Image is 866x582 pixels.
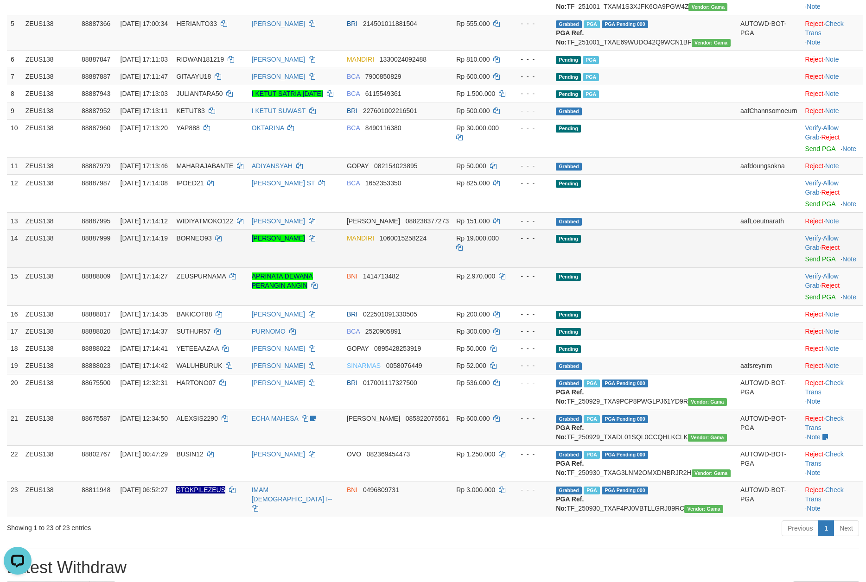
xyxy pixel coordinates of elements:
div: - - - [513,19,548,28]
span: GOPAY [347,162,369,170]
a: Check Trans [805,415,843,431]
div: - - - [513,55,548,64]
a: I KETUT SUWAST [252,107,306,114]
td: ZEUS138 [22,374,78,410]
a: Send PGA [805,145,835,152]
b: PGA Ref. No: [556,29,584,46]
span: Copy 214501011881504 to clipboard [363,20,417,27]
span: JULIANTARA50 [176,90,223,97]
span: Rp 50.000 [456,345,486,352]
td: ZEUS138 [22,357,78,374]
td: 21 [7,410,22,445]
span: HARTONO07 [176,379,216,386]
a: Next [834,520,859,536]
td: 22 [7,445,22,481]
a: Note [825,362,839,369]
span: Copy 227601002216501 to clipboard [363,107,417,114]
a: Send PGA [805,293,835,301]
a: OKTARINA [252,124,284,132]
div: - - - [513,378,548,387]
a: [PERSON_NAME] [252,217,305,225]
span: Copy 1060015258224 to clipboard [380,234,427,242]
td: · [801,102,863,119]
a: Reject [805,20,823,27]
span: Marked by aafanarl [584,20,600,28]
a: Note [825,56,839,63]
span: Rp 200.000 [456,310,490,318]
span: MANDIRI [347,234,374,242]
div: - - - [513,161,548,171]
div: - - - [513,272,548,281]
a: [PERSON_NAME] [252,234,305,242]
span: [DATE] 12:32:31 [121,379,168,386]
span: [DATE] 17:13:03 [121,90,168,97]
span: MAHARAJABANTE [176,162,233,170]
td: · [801,357,863,374]
div: - - - [513,89,548,98]
span: BCA [347,124,360,132]
span: Grabbed [556,415,582,423]
td: · [801,212,863,229]
td: 19 [7,357,22,374]
div: - - - [513,327,548,336]
span: Pending [556,56,581,64]
span: Copy 088238377273 to clipboard [406,217,449,225]
span: Rp 50.000 [456,162,486,170]
td: 18 [7,340,22,357]
span: BRI [347,20,357,27]
a: Check Trans [805,20,843,37]
span: Copy 017001117327500 to clipboard [363,379,417,386]
a: [PERSON_NAME] [252,450,305,458]
td: ZEUS138 [22,68,78,85]
td: ZEUS138 [22,174,78,212]
td: aafsreynim [737,357,801,374]
td: ZEUS138 [22,323,78,340]
span: WIDIYATMOKO122 [176,217,233,225]
span: Grabbed [556,163,582,171]
td: · · [801,374,863,410]
td: ZEUS138 [22,267,78,305]
span: GOPAY [347,345,369,352]
span: Pending [556,235,581,243]
a: Note [825,217,839,225]
span: Rp 500.000 [456,107,490,114]
span: [DATE] 17:11:47 [121,73,168,80]
a: Reject [805,362,823,369]
span: BCA [347,328,360,335]
span: Copy 022501091330505 to clipboard [363,310,417,318]
span: Copy 1330024092488 to clipboard [380,56,427,63]
span: BAKICOT88 [176,310,212,318]
span: Copy 6115549361 to clipboard [365,90,401,97]
td: 14 [7,229,22,267]
td: ZEUS138 [22,305,78,323]
a: Note [807,469,821,476]
span: Rp 151.000 [456,217,490,225]
div: - - - [513,234,548,243]
span: [PERSON_NAME] [347,415,400,422]
span: 88887366 [82,20,110,27]
span: Pending [556,90,581,98]
a: PURNOMO [252,328,286,335]
a: [PERSON_NAME] [252,310,305,318]
span: Rp 810.000 [456,56,490,63]
a: Allow Grab [805,272,838,289]
a: Note [842,145,856,152]
span: Rp 52.000 [456,362,486,369]
span: Rp 536.000 [456,379,490,386]
td: · [801,68,863,85]
span: HERIANTO33 [176,20,217,27]
a: [PERSON_NAME] [252,20,305,27]
span: Vendor URL: https://trx31.1velocity.biz [692,39,731,47]
span: Rp 30.000.000 [456,124,499,132]
a: Note [807,3,821,10]
a: Note [825,328,839,335]
td: 9 [7,102,22,119]
td: TF_250930_TXAG3LNM2OMXDNBRJR2H [552,445,737,481]
a: Note [825,90,839,97]
a: Note [842,200,856,208]
a: IMAM [DEMOGRAPHIC_DATA] I-- [252,486,332,503]
div: - - - [513,361,548,370]
span: [PERSON_NAME] [347,217,400,225]
span: KETUT83 [176,107,204,114]
span: PGA Pending [602,380,648,387]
